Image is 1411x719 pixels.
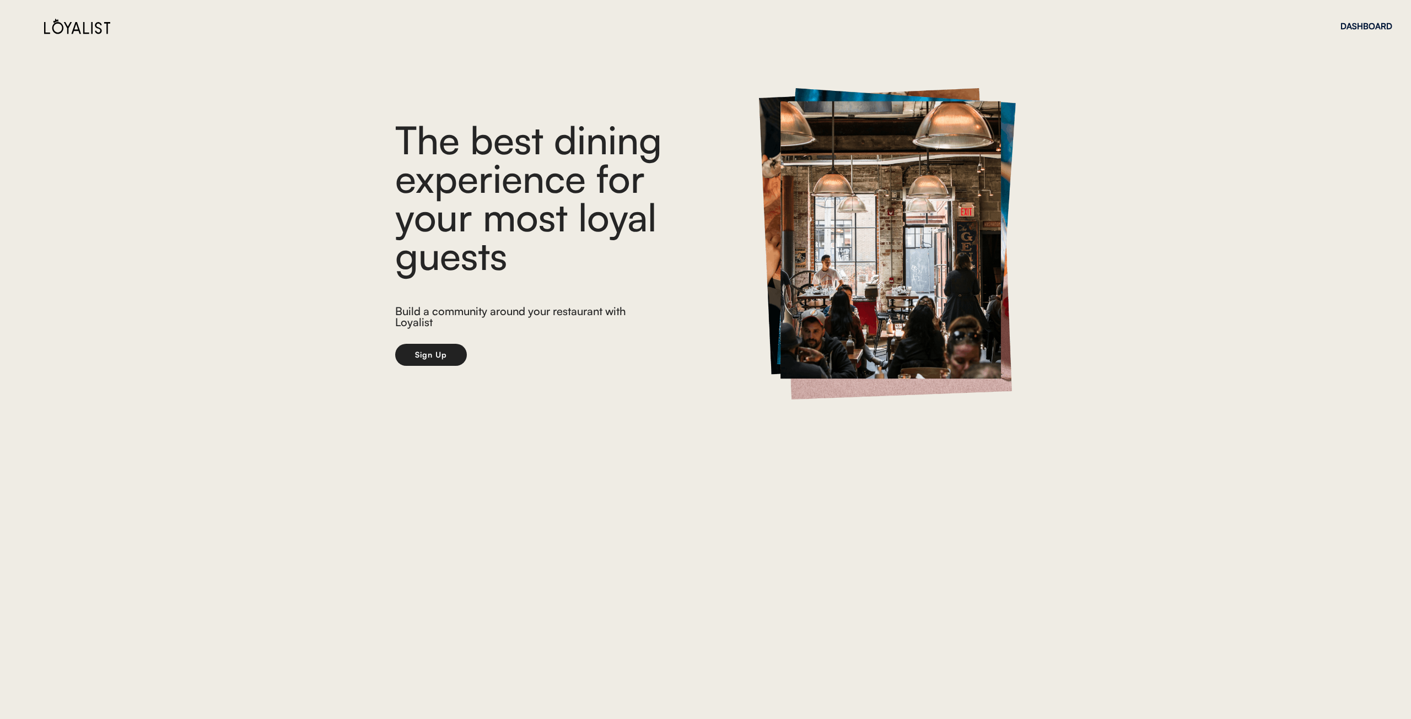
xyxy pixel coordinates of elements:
[44,18,110,34] img: Loyalist%20Logo%20Black.svg
[1340,22,1392,30] div: DASHBOARD
[395,344,467,366] button: Sign Up
[395,120,726,274] div: The best dining experience for your most loyal guests
[759,88,1016,399] img: https%3A%2F%2Fcad833e4373cb143c693037db6b1f8a3.cdn.bubble.io%2Ff1706310385766x357021172207471900%...
[395,306,636,331] div: Build a community around your restaurant with Loyalist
